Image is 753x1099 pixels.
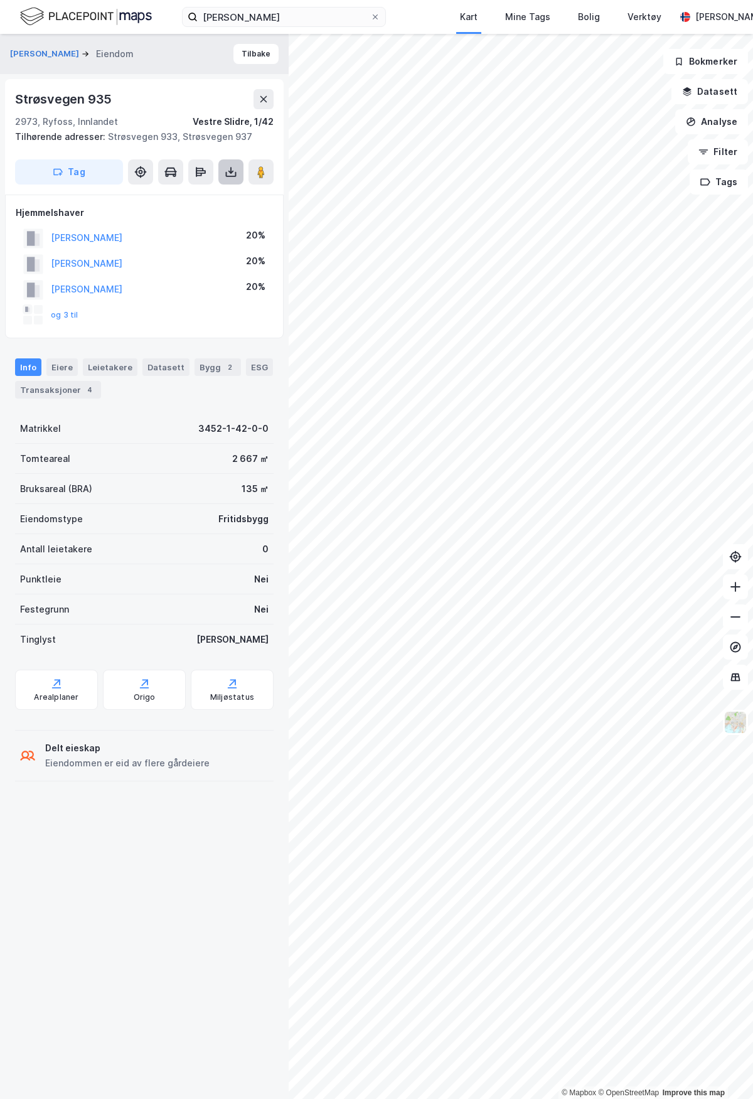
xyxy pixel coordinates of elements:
div: Eiere [46,358,78,376]
div: Kontrollprogram for chat [690,1039,753,1099]
div: 4 [83,383,96,396]
div: 2 667 ㎡ [232,451,269,466]
div: Nei [254,572,269,587]
button: Datasett [671,79,748,104]
div: 2 [223,361,236,373]
button: Analyse [675,109,748,134]
button: Tags [690,169,748,195]
div: Delt eieskap [45,741,210,756]
div: 2973, Ryfoss, Innlandet [15,114,118,129]
div: Arealplaner [34,692,78,702]
div: Nei [254,602,269,617]
button: [PERSON_NAME] [10,48,82,60]
a: Improve this map [663,1088,725,1097]
div: Fritidsbygg [218,512,269,527]
div: 20% [246,279,265,294]
button: Bokmerker [663,49,748,74]
span: Tilhørende adresser: [15,131,108,142]
div: Mine Tags [505,9,550,24]
div: 20% [246,228,265,243]
button: Tilbake [233,44,279,64]
div: Punktleie [20,572,61,587]
button: Filter [688,139,748,164]
div: 3452-1-42-0-0 [198,421,269,436]
div: Eiendomstype [20,512,83,527]
div: Verktøy [627,9,661,24]
a: OpenStreetMap [598,1088,659,1097]
div: Festegrunn [20,602,69,617]
div: Origo [134,692,156,702]
div: Tomteareal [20,451,70,466]
div: 135 ㎡ [242,481,269,496]
div: Strøsvegen 933, Strøsvegen 937 [15,129,264,144]
img: logo.f888ab2527a4732fd821a326f86c7f29.svg [20,6,152,28]
div: Info [15,358,41,376]
button: Tag [15,159,123,185]
img: Z [724,710,747,734]
div: Tinglyst [20,632,56,647]
a: Mapbox [562,1088,596,1097]
div: Eiendom [96,46,134,62]
div: Matrikkel [20,421,61,436]
div: Bolig [578,9,600,24]
div: Transaksjoner [15,381,101,399]
div: Antall leietakere [20,542,92,557]
div: Miljøstatus [210,692,254,702]
iframe: Chat Widget [690,1039,753,1099]
div: ESG [246,358,273,376]
input: Søk på adresse, matrikkel, gårdeiere, leietakere eller personer [198,8,370,26]
div: Eiendommen er eid av flere gårdeiere [45,756,210,771]
div: Kart [460,9,478,24]
div: [PERSON_NAME] [196,632,269,647]
div: Strøsvegen 935 [15,89,114,109]
div: Vestre Slidre, 1/42 [193,114,274,129]
div: 0 [262,542,269,557]
div: Hjemmelshaver [16,205,273,220]
div: Bygg [195,358,241,376]
div: Bruksareal (BRA) [20,481,92,496]
div: Datasett [142,358,190,376]
div: Leietakere [83,358,137,376]
div: 20% [246,254,265,269]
